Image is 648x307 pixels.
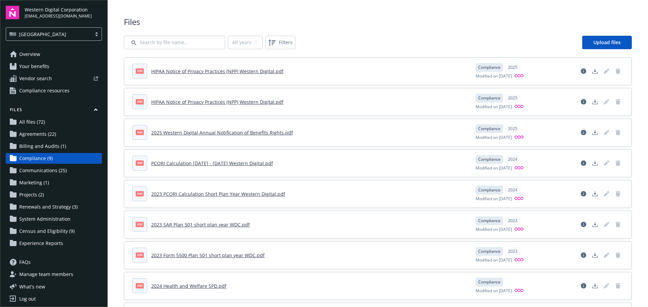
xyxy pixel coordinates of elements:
[19,202,78,212] span: Renewals and Strategy (3)
[124,36,225,49] input: Search by file name...
[136,222,144,227] span: pdf
[590,280,600,291] a: Download document
[151,129,293,136] a: 2025 Western Digital Annual Notification of Benefits Rights.pdf
[136,99,144,104] span: pdf
[6,269,102,280] a: Manage team members
[613,280,623,291] span: Delete document
[151,68,283,74] a: HIPAA Notice of Privacy Practices (NPP) Western Digital.pdf
[613,219,623,230] span: Delete document
[505,186,521,194] div: 2024
[6,257,102,268] a: FAQs
[6,214,102,224] a: System Administration
[19,238,63,249] span: Experience Reports
[267,37,294,48] span: Filters
[19,61,49,72] span: Your benefits
[25,13,92,19] span: [EMAIL_ADDRESS][DOMAIN_NAME]
[601,127,612,138] span: Edit document
[601,66,612,76] span: Edit document
[505,94,521,102] div: 2025
[19,141,66,152] span: Billing and Audits (1)
[590,158,600,168] a: Download document
[593,39,621,45] span: Upload files
[6,6,19,19] img: navigator-logo.svg
[6,226,102,237] a: Census and Eligibility (9)
[505,247,521,256] div: 2023
[505,124,521,133] div: 2025
[136,130,144,135] span: pdf
[476,73,512,80] span: Modified on [DATE]
[151,221,250,228] a: 2023 SAR Plan 501 short plan year WDC.pdf
[601,158,612,168] a: Edit document
[136,252,144,257] span: pdf
[19,85,70,96] span: Compliance resources
[478,95,501,101] span: Compliance
[478,279,501,285] span: Compliance
[6,153,102,164] a: Compliance (9)
[476,134,512,141] span: Modified on [DATE]
[613,127,623,138] a: Delete document
[601,250,612,260] span: Edit document
[476,196,512,202] span: Modified on [DATE]
[19,214,71,224] span: System Administration
[6,283,56,290] button: What's new
[6,117,102,127] a: All files (72)
[590,96,600,107] a: Download document
[476,257,512,264] span: Modified on [DATE]
[19,129,56,140] span: Agreements (22)
[505,216,521,225] div: 2023
[6,107,102,115] button: Files
[136,283,144,288] span: pdf
[151,283,226,289] a: 2024 Health and Welfare SPD.pdf
[478,187,501,193] span: Compliance
[590,127,600,138] a: Download document
[279,39,293,46] span: Filters
[25,6,102,19] button: Western Digital Corporation[EMAIL_ADDRESS][DOMAIN_NAME]
[19,31,66,38] span: [GEOGRAPHIC_DATA]
[6,129,102,140] a: Agreements (22)
[19,117,45,127] span: All files (72)
[6,73,102,84] a: Vendor search
[613,66,623,76] span: Delete document
[476,165,512,172] span: Modified on [DATE]
[590,66,600,76] a: Download document
[578,96,589,107] a: View file details
[476,226,512,233] span: Modified on [DATE]
[578,188,589,199] a: View file details
[582,36,632,49] a: Upload files
[613,250,623,260] span: Delete document
[151,160,273,166] a: PCORI Calculation [DATE] - [DATE] Western Digital.pdf
[476,288,512,294] span: Modified on [DATE]
[601,219,612,230] span: Edit document
[19,269,73,280] span: Manage team members
[478,156,501,162] span: Compliance
[590,250,600,260] a: Download document
[6,202,102,212] a: Renewals and Strategy (3)
[19,294,36,304] div: Log out
[505,155,521,164] div: 2024
[19,73,52,84] span: Vendor search
[6,165,102,176] a: Communications (25)
[6,189,102,200] a: Projects (2)
[601,96,612,107] span: Edit document
[19,189,44,200] span: Projects (2)
[478,64,501,70] span: Compliance
[19,165,67,176] span: Communications (25)
[478,248,501,254] span: Compliance
[613,188,623,199] span: Delete document
[6,177,102,188] a: Marketing (1)
[136,160,144,165] span: pdf
[601,280,612,291] span: Edit document
[25,6,92,13] span: Western Digital Corporation
[136,191,144,196] span: pdf
[6,61,102,72] a: Your benefits
[136,68,144,73] span: pdf
[613,158,623,168] span: Delete document
[19,283,45,290] span: What ' s new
